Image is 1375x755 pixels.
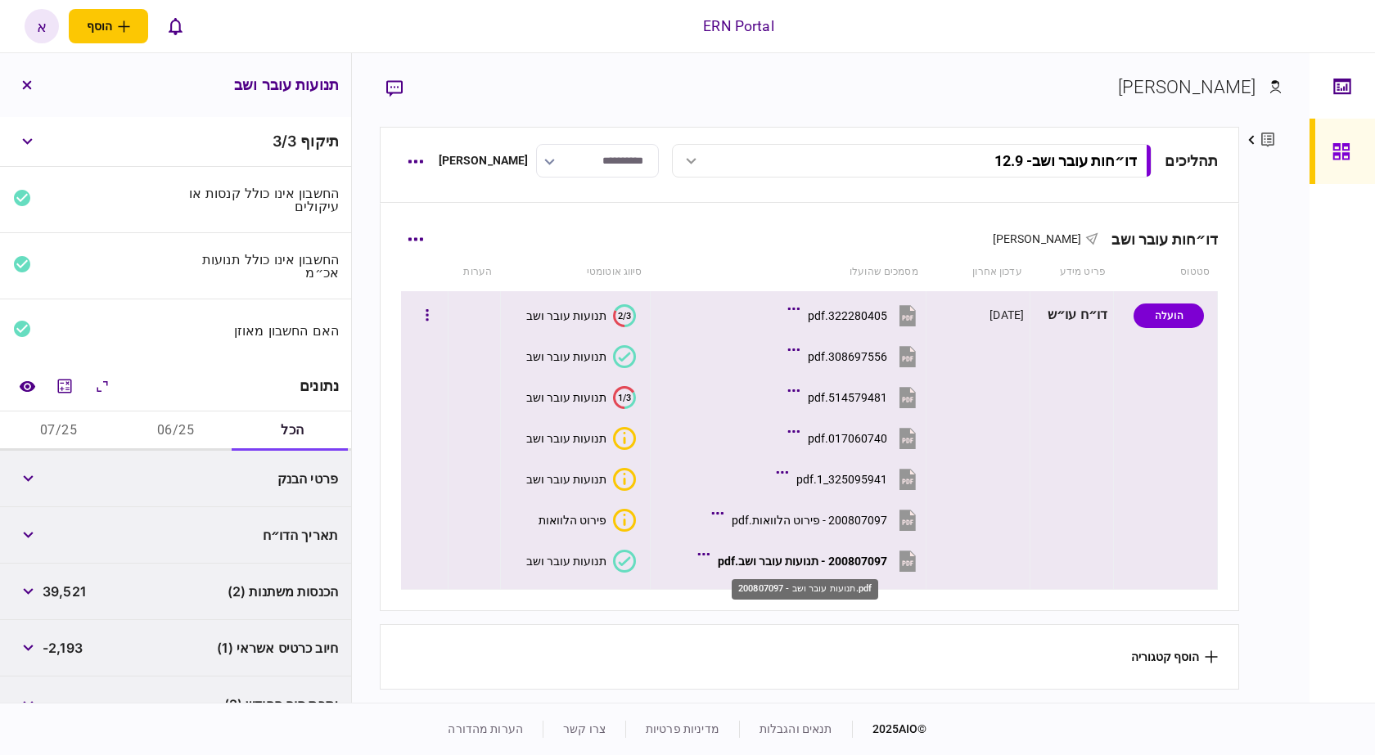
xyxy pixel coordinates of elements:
[300,378,339,394] div: נתונים
[701,542,920,579] button: 200807097 - תנועות עובר ושב.pdf
[703,16,773,37] div: ERN Portal
[563,722,606,735] a: צרו קשר
[526,309,606,322] div: תנועות עובר ושב
[43,582,86,601] span: 39,521
[183,528,339,542] div: תאריך הדו״ח
[158,9,192,43] button: פתח רשימת התראות
[234,78,339,92] h3: תנועות עובר ושב
[618,392,631,402] text: 1/3
[43,638,83,658] span: -2,193
[88,371,117,401] button: הרחב\כווץ הכל
[526,550,636,573] button: תנועות עובר ושב
[117,411,234,451] button: 06/25
[732,514,887,527] div: 200807097 - פירוט הלוואות.pdf
[791,420,920,456] button: 017060740.pdf
[994,152,1137,169] div: דו״חות עובר ושב - 12.9
[808,350,887,363] div: 308697556.pdf
[234,411,351,451] button: הכל
[651,254,926,291] th: מסמכים שהועלו
[1030,254,1114,291] th: פריט מידע
[228,582,338,601] span: הכנסות משתנות (2)
[1098,231,1218,248] div: דו״חות עובר ושב
[526,473,606,486] div: תנועות עובר ושב
[993,232,1082,245] span: [PERSON_NAME]
[439,152,529,169] div: [PERSON_NAME]
[672,144,1152,178] button: דו״חות עובר ושב- 12.9
[732,579,878,600] div: 200807097 - תנועות עובר ושב.pdf
[539,514,606,527] div: פירוט הלוואות
[791,338,920,375] button: 308697556.pdf
[926,254,1030,291] th: עדכון אחרון
[526,432,606,445] div: תנועות עובר ושב
[183,324,340,337] div: האם החשבון מאוזן
[25,9,59,43] button: א
[618,310,631,321] text: 2/3
[500,254,651,291] th: סיווג אוטומטי
[715,501,920,538] button: 200807097 - פירוט הלוואות.pdf
[69,9,148,43] button: פתח תפריט להוספת לקוח
[526,468,636,491] button: איכות לא מספקתתנועות עובר ושב
[613,468,636,491] div: איכות לא מספקת
[183,253,340,279] div: החשבון אינו כולל תנועות אכ״מ
[539,509,636,532] button: איכות לא מספקתפירוט הלוואות
[449,254,500,291] th: הערות
[646,722,719,735] a: מדיניות פרטיות
[1114,254,1218,291] th: סטטוס
[796,473,887,486] div: 325095941_1.pdf
[1134,303,1204,328] div: הועלה
[526,304,636,327] button: 2/3תנועות עובר ושב
[1036,297,1107,334] div: דו״ח עו״ש
[808,391,887,404] div: 514579481.pdf
[526,345,636,368] button: תנועות עובר ושב
[791,297,920,334] button: 322280405.pdf
[526,391,606,404] div: תנועות עובר ושב
[448,722,523,735] a: הערות מהדורה
[852,721,927,738] div: © 2025 AIO
[791,379,920,416] button: 514579481.pdf
[526,427,636,450] button: איכות לא מספקתתנועות עובר ושב
[1165,150,1218,172] div: תהליכים
[808,432,887,445] div: 017060740.pdf
[217,638,338,658] span: חיוב כרטיס אשראי (1)
[990,307,1024,323] div: [DATE]
[50,371,79,401] button: מחשבון
[808,309,887,322] div: 322280405.pdf
[183,187,340,213] div: החשבון אינו כולל קנסות או עיקולים
[526,350,606,363] div: תנועות עובר ושב
[526,386,636,409] button: 1/3תנועות עובר ושב
[613,427,636,450] div: איכות לא מספקת
[760,722,832,735] a: תנאים והגבלות
[780,461,920,497] button: 325095941_1.pdf
[183,472,339,485] div: פרטי הבנק
[300,133,339,150] span: תיקוף
[613,509,636,532] div: איכות לא מספקת
[224,694,338,714] span: יתרת סוף החודש (2)
[526,555,606,568] div: תנועות עובר ושב
[273,133,296,150] span: 3 / 3
[1118,74,1256,101] div: [PERSON_NAME]
[1131,650,1218,663] button: הוסף קטגוריה
[12,371,42,401] a: השוואה למסמך
[718,555,887,568] div: 200807097 - תנועות עובר ושב.pdf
